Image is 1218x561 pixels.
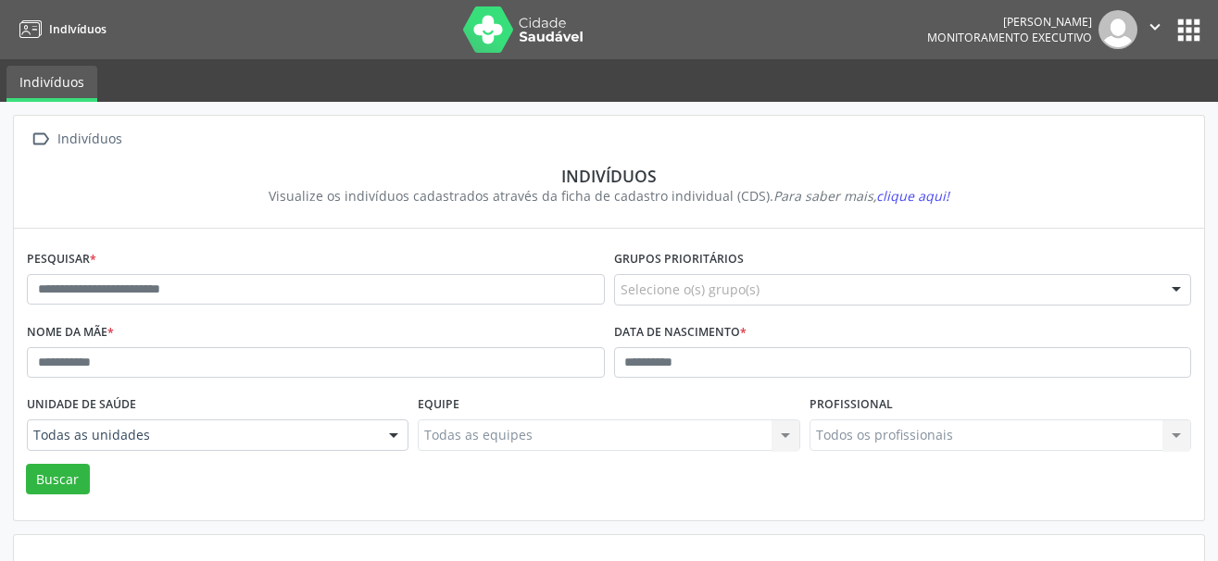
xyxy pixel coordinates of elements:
span: Todas as unidades [33,426,370,444]
label: Pesquisar [27,245,96,274]
a:  Indivíduos [27,126,125,153]
span: Monitoramento Executivo [927,30,1092,45]
div: Indivíduos [40,166,1178,186]
label: Nome da mãe [27,318,114,347]
div: Indivíduos [54,126,125,153]
i:  [1145,17,1165,37]
img: img [1099,10,1137,49]
span: Selecione o(s) grupo(s) [621,280,760,299]
i: Para saber mais, [773,187,949,205]
i:  [27,126,54,153]
label: Profissional [810,391,893,419]
a: Indivíduos [13,14,107,44]
button: Buscar [26,464,90,495]
span: clique aqui! [876,187,949,205]
div: Visualize os indivíduos cadastrados através da ficha de cadastro individual (CDS). [40,186,1178,206]
div: [PERSON_NAME] [927,14,1092,30]
button: apps [1173,14,1205,46]
label: Grupos prioritários [614,245,744,274]
button:  [1137,10,1173,49]
label: Equipe [418,391,459,419]
label: Data de nascimento [614,318,747,347]
label: Unidade de saúde [27,391,136,419]
span: Indivíduos [49,21,107,37]
a: Indivíduos [6,66,97,102]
